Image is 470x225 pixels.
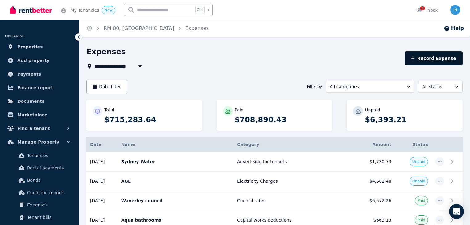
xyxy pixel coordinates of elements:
span: Expenses [27,201,69,209]
p: AGL [121,178,230,184]
td: [DATE] [86,191,117,210]
a: Add property [5,54,74,67]
span: 3 [420,6,425,10]
span: Marketplace [17,111,47,119]
span: Properties [17,43,43,51]
span: Tenant bills [27,214,69,221]
span: Tenancies [27,152,69,159]
span: k [207,7,209,12]
a: Tenancies [7,149,71,162]
nav: Breadcrumb [79,20,216,37]
a: Payments [5,68,74,80]
span: Paid [418,218,425,223]
a: Finance report [5,81,74,94]
td: $1,730.73 [350,152,395,172]
p: Waverley council [121,198,230,204]
span: Filter by [307,84,322,89]
a: Marketplace [5,109,74,121]
button: All status [418,81,463,93]
td: Council rates [233,191,350,210]
td: $6,572.26 [350,191,395,210]
span: Payments [17,70,41,78]
a: Documents [5,95,74,107]
span: Manage Property [17,138,59,146]
p: $715,283.64 [104,115,196,125]
th: Amount [350,137,395,152]
a: Bonds [7,174,71,186]
span: All categories [330,84,402,90]
button: Date filter [86,80,127,94]
td: [DATE] [86,152,117,172]
button: Manage Property [5,136,74,148]
span: Finance report [17,84,53,91]
p: $708,890.43 [235,115,326,125]
td: $4,662.48 [350,172,395,191]
a: Tenant bills [7,211,71,223]
p: Aqua bathrooms [121,217,230,223]
th: Name [117,137,233,152]
a: RM 00, [GEOGRAPHIC_DATA] [104,25,174,31]
span: Paid [418,198,425,203]
button: All categories [326,81,414,93]
div: Inbox [416,7,438,13]
span: Add property [17,57,50,64]
span: All status [422,84,450,90]
td: Advertising for tenants [233,152,350,172]
button: Help [444,25,464,32]
span: Unpaid [412,179,425,184]
h1: Expenses [86,47,126,57]
span: Ctrl [195,6,205,14]
a: Expenses [7,199,71,211]
p: Unpaid [365,107,380,113]
a: Condition reports [7,186,71,199]
img: RentBetter [10,5,52,15]
a: Expenses [185,25,209,31]
p: $6,393.21 [365,115,456,125]
img: info@museliving.com.au [450,5,460,15]
td: Electricity Charges [233,172,350,191]
th: Status [395,137,432,152]
p: Sydney Water [121,159,230,165]
button: Record Expense [405,51,463,65]
span: ORGANISE [5,34,24,38]
th: Date [86,137,117,152]
button: Find a tenant [5,122,74,135]
span: Rental payments [27,164,69,172]
span: Bonds [27,177,69,184]
a: Rental payments [7,162,71,174]
span: New [105,8,113,12]
a: Properties [5,41,74,53]
div: Open Intercom Messenger [449,204,464,219]
p: Paid [235,107,244,113]
span: Documents [17,98,45,105]
th: Category [233,137,350,152]
span: Condition reports [27,189,69,196]
p: Total [104,107,114,113]
span: Find a tenant [17,125,50,132]
td: [DATE] [86,172,117,191]
span: Unpaid [412,159,425,164]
